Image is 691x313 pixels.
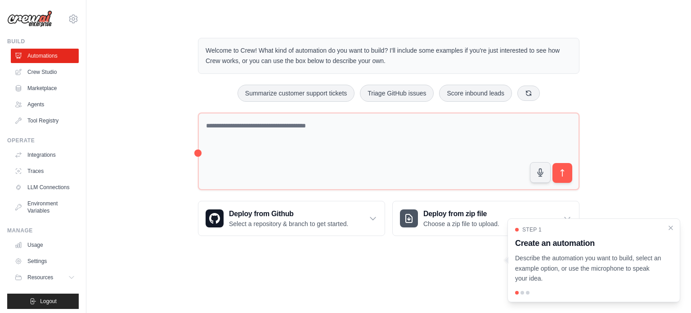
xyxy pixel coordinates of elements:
a: LLM Connections [11,180,79,195]
a: Usage [11,238,79,252]
button: Score inbound leads [439,85,512,102]
div: Operate [7,137,79,144]
button: Summarize customer support tickets [238,85,354,102]
a: Settings [11,254,79,268]
h3: Deploy from Github [229,209,348,219]
a: Traces [11,164,79,178]
img: Logo [7,10,52,27]
div: Build [7,38,79,45]
a: Automations [11,49,79,63]
h3: Deploy from zip file [423,209,499,219]
a: Integrations [11,148,79,162]
p: Choose a zip file to upload. [423,219,499,228]
span: Logout [40,298,57,305]
span: Resources [27,274,53,281]
a: Crew Studio [11,65,79,79]
p: Describe the automation you want to build, select an example option, or use the microphone to spe... [515,253,662,284]
a: Environment Variables [11,196,79,218]
p: Welcome to Crew! What kind of automation do you want to build? I'll include some examples if you'... [206,45,572,66]
a: Tool Registry [11,113,79,128]
span: Step 1 [522,226,542,233]
h3: Create an automation [515,237,662,249]
a: Marketplace [11,81,79,95]
button: Close walkthrough [667,224,674,231]
button: Logout [7,294,79,309]
a: Agents [11,97,79,112]
div: Manage [7,227,79,234]
button: Triage GitHub issues [360,85,434,102]
p: Select a repository & branch to get started. [229,219,348,228]
button: Resources [11,270,79,285]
